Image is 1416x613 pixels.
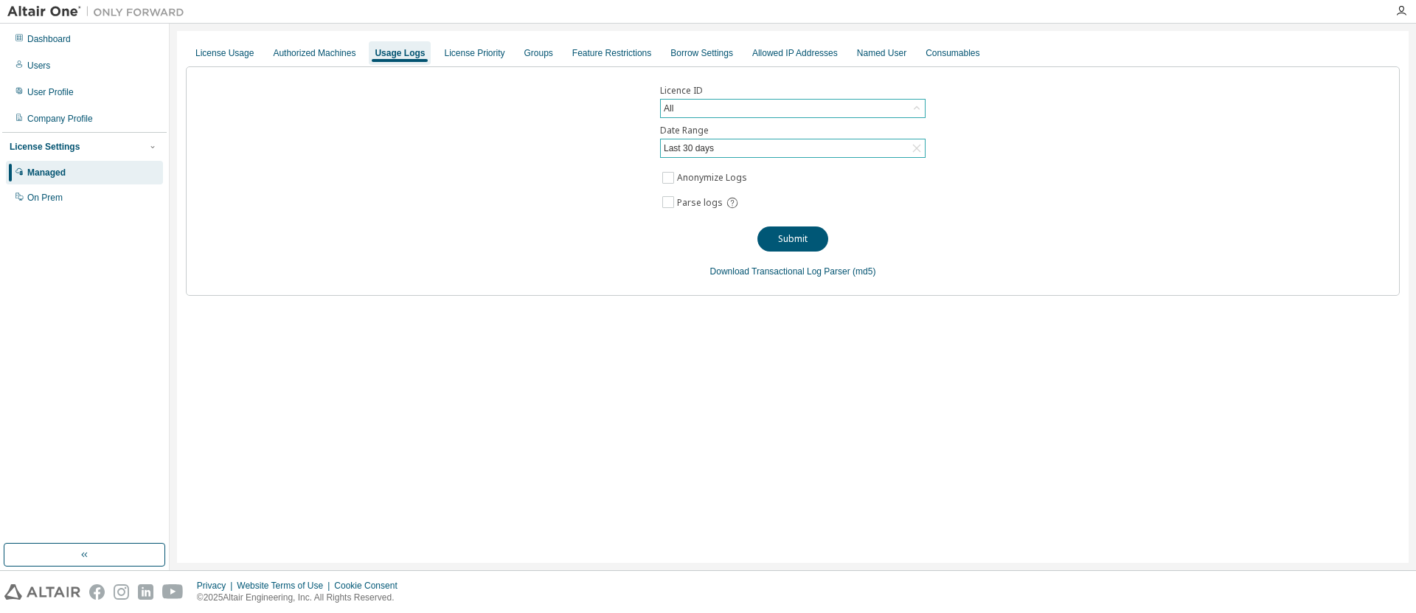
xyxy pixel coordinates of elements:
[444,47,504,59] div: License Priority
[27,192,63,204] div: On Prem
[4,584,80,600] img: altair_logo.svg
[10,141,80,153] div: License Settings
[660,125,926,136] label: Date Range
[27,113,93,125] div: Company Profile
[27,86,74,98] div: User Profile
[334,580,406,592] div: Cookie Consent
[27,167,66,179] div: Managed
[853,266,875,277] a: (md5)
[197,580,237,592] div: Privacy
[926,47,979,59] div: Consumables
[662,140,716,156] div: Last 30 days
[195,47,254,59] div: License Usage
[710,266,850,277] a: Download Transactional Log Parser
[27,60,50,72] div: Users
[273,47,355,59] div: Authorized Machines
[27,33,71,45] div: Dashboard
[524,47,553,59] div: Groups
[661,139,925,157] div: Last 30 days
[662,100,676,117] div: All
[114,584,129,600] img: instagram.svg
[162,584,184,600] img: youtube.svg
[375,47,425,59] div: Usage Logs
[857,47,906,59] div: Named User
[197,592,406,604] p: © 2025 Altair Engineering, Inc. All Rights Reserved.
[670,47,733,59] div: Borrow Settings
[752,47,838,59] div: Allowed IP Addresses
[138,584,153,600] img: linkedin.svg
[237,580,334,592] div: Website Terms of Use
[677,169,750,187] label: Anonymize Logs
[660,85,926,97] label: Licence ID
[661,100,925,117] div: All
[572,47,651,59] div: Feature Restrictions
[677,197,723,209] span: Parse logs
[7,4,192,19] img: Altair One
[89,584,105,600] img: facebook.svg
[757,226,828,252] button: Submit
